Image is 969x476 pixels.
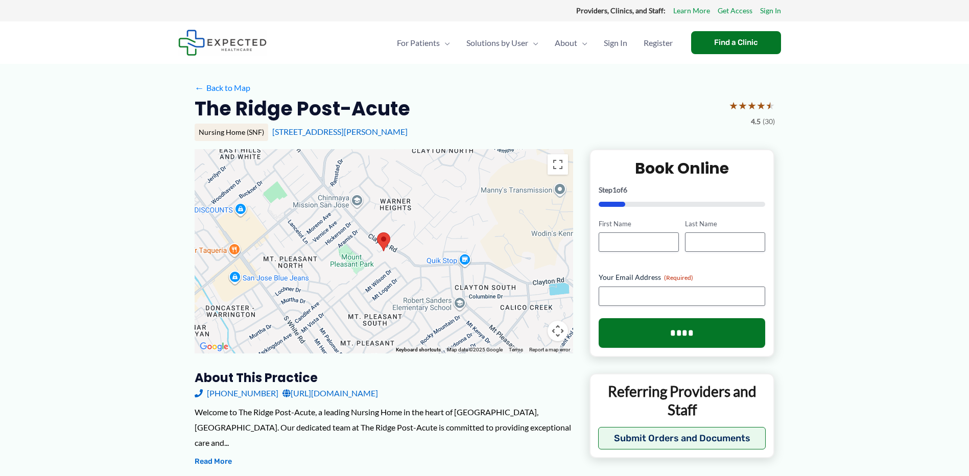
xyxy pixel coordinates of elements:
[195,370,573,386] h3: About this practice
[195,456,232,468] button: Read More
[635,25,681,61] a: Register
[718,4,752,17] a: Get Access
[440,25,450,61] span: Menu Toggle
[598,427,766,449] button: Submit Orders and Documents
[529,347,570,352] a: Report a map error
[766,96,775,115] span: ★
[664,274,693,281] span: (Required)
[397,25,440,61] span: For Patients
[738,96,747,115] span: ★
[197,340,231,353] a: Open this area in Google Maps (opens a new window)
[599,186,766,194] p: Step of
[604,25,627,61] span: Sign In
[195,96,410,121] h2: The Ridge Post-Acute
[547,25,596,61] a: AboutMenu Toggle
[685,219,765,229] label: Last Name
[195,124,268,141] div: Nursing Home (SNF)
[528,25,538,61] span: Menu Toggle
[389,25,458,61] a: For PatientsMenu Toggle
[458,25,547,61] a: Solutions by UserMenu Toggle
[763,115,775,128] span: (30)
[596,25,635,61] a: Sign In
[599,219,679,229] label: First Name
[548,321,568,341] button: Map camera controls
[282,386,378,401] a: [URL][DOMAIN_NAME]
[195,83,204,92] span: ←
[612,185,617,194] span: 1
[577,25,587,61] span: Menu Toggle
[272,127,408,136] a: [STREET_ADDRESS][PERSON_NAME]
[599,272,766,282] label: Your Email Address
[466,25,528,61] span: Solutions by User
[447,347,503,352] span: Map data ©2025 Google
[644,25,673,61] span: Register
[548,154,568,175] button: Toggle fullscreen view
[555,25,577,61] span: About
[178,30,267,56] img: Expected Healthcare Logo - side, dark font, small
[195,80,250,96] a: ←Back to Map
[197,340,231,353] img: Google
[757,96,766,115] span: ★
[760,4,781,17] a: Sign In
[747,96,757,115] span: ★
[691,31,781,54] a: Find a Clinic
[623,185,627,194] span: 6
[576,6,666,15] strong: Providers, Clinics, and Staff:
[598,382,766,419] p: Referring Providers and Staff
[396,346,441,353] button: Keyboard shortcuts
[673,4,710,17] a: Learn More
[389,25,681,61] nav: Primary Site Navigation
[729,96,738,115] span: ★
[751,115,761,128] span: 4.5
[195,404,573,450] div: Welcome to The Ridge Post-Acute, a leading Nursing Home in the heart of [GEOGRAPHIC_DATA], [GEOGR...
[509,347,523,352] a: Terms (opens in new tab)
[195,386,278,401] a: [PHONE_NUMBER]
[599,158,766,178] h2: Book Online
